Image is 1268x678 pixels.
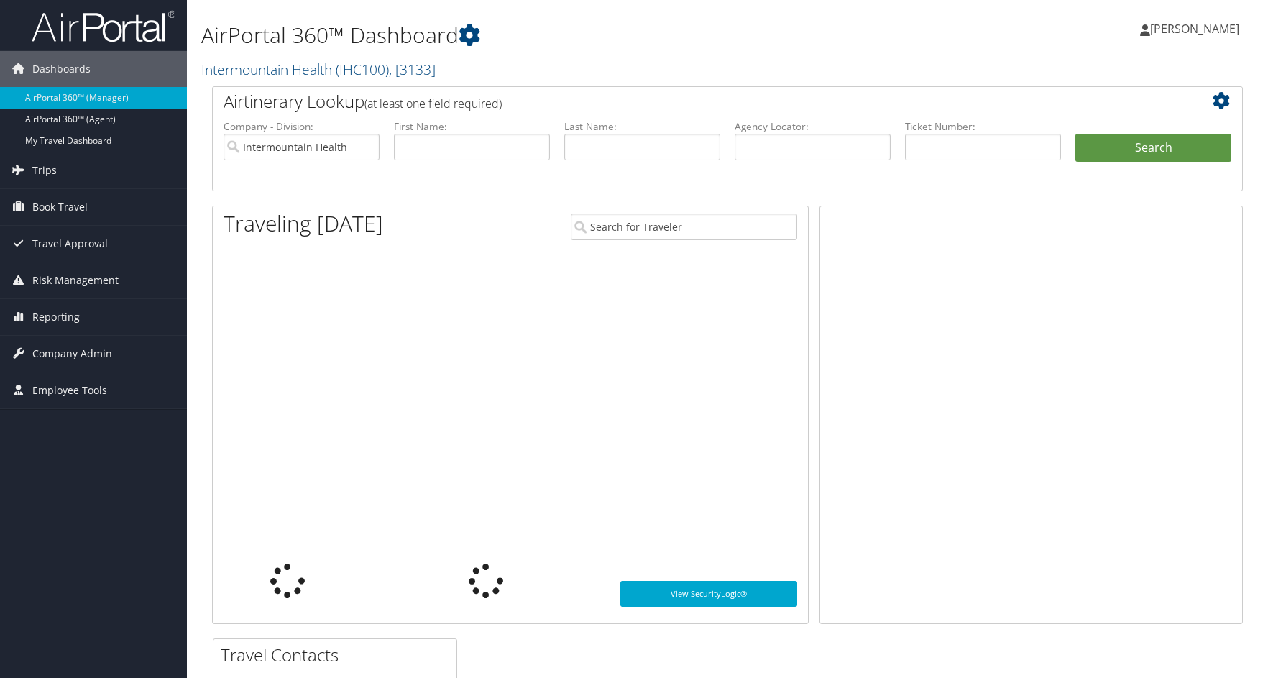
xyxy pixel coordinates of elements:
[905,119,1061,134] label: Ticket Number:
[32,262,119,298] span: Risk Management
[32,372,107,408] span: Employee Tools
[564,119,720,134] label: Last Name:
[32,189,88,225] span: Book Travel
[571,214,797,240] input: Search for Traveler
[735,119,891,134] label: Agency Locator:
[32,299,80,335] span: Reporting
[32,51,91,87] span: Dashboards
[1150,21,1239,37] span: [PERSON_NAME]
[201,20,903,50] h1: AirPortal 360™ Dashboard
[336,60,389,79] span: ( IHC100 )
[32,226,108,262] span: Travel Approval
[32,9,175,43] img: airportal-logo.png
[201,60,436,79] a: Intermountain Health
[224,119,380,134] label: Company - Division:
[224,89,1146,114] h2: Airtinerary Lookup
[32,152,57,188] span: Trips
[1075,134,1231,162] button: Search
[1140,7,1254,50] a: [PERSON_NAME]
[394,119,550,134] label: First Name:
[620,581,797,607] a: View SecurityLogic®
[389,60,436,79] span: , [ 3133 ]
[224,209,383,239] h1: Traveling [DATE]
[364,96,502,111] span: (at least one field required)
[221,643,456,667] h2: Travel Contacts
[32,336,112,372] span: Company Admin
